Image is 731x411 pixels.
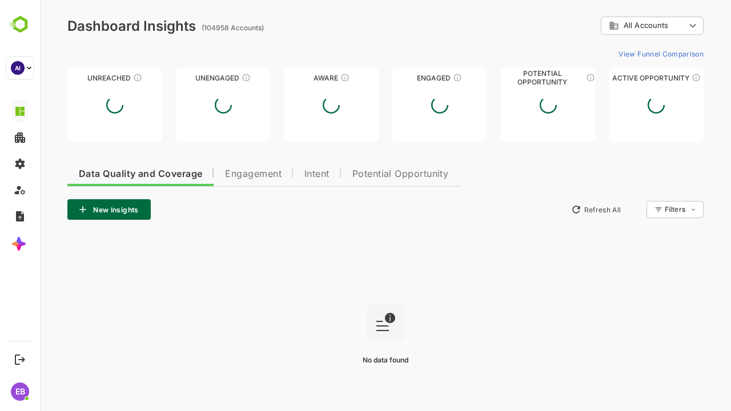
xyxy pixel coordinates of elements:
[27,199,111,220] button: New Insights
[202,73,211,82] div: These accounts have not shown enough engagement and need nurturing
[27,74,122,82] div: Unreached
[352,74,447,82] div: Engaged
[625,205,645,213] div: Filters
[624,199,664,220] div: Filters
[11,61,25,75] div: AI
[526,200,586,219] button: Refresh All
[136,74,231,82] div: Unengaged
[6,14,35,35] img: BambooboxLogoMark.f1c84d78b4c51b1a7b5f700c9845e183.svg
[244,74,339,82] div: Aware
[11,382,29,401] div: EB
[39,170,162,179] span: Data Quality and Coverage
[300,73,310,82] div: These accounts have just entered the buying cycle and need further nurturing
[569,74,664,82] div: Active Opportunity
[185,170,242,179] span: Engagement
[574,45,664,63] button: View Funnel Comparison
[461,74,556,82] div: Potential Opportunity
[413,73,422,82] div: These accounts are warm, further nurturing would qualify them to MQAs
[584,21,628,30] span: All Accounts
[162,23,227,32] ag: (104958 Accounts)
[264,170,290,179] span: Intent
[12,352,27,367] button: Logout
[652,73,661,82] div: These accounts have open opportunities which might be at any of the Sales Stages
[323,356,368,364] span: No data found
[569,21,645,31] div: All Accounts
[93,73,102,82] div: These accounts have not been engaged with for a defined time period
[546,73,555,82] div: These accounts are MQAs and can be passed on to Inside Sales
[561,15,664,37] div: All Accounts
[312,170,409,179] span: Potential Opportunity
[27,18,156,34] div: Dashboard Insights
